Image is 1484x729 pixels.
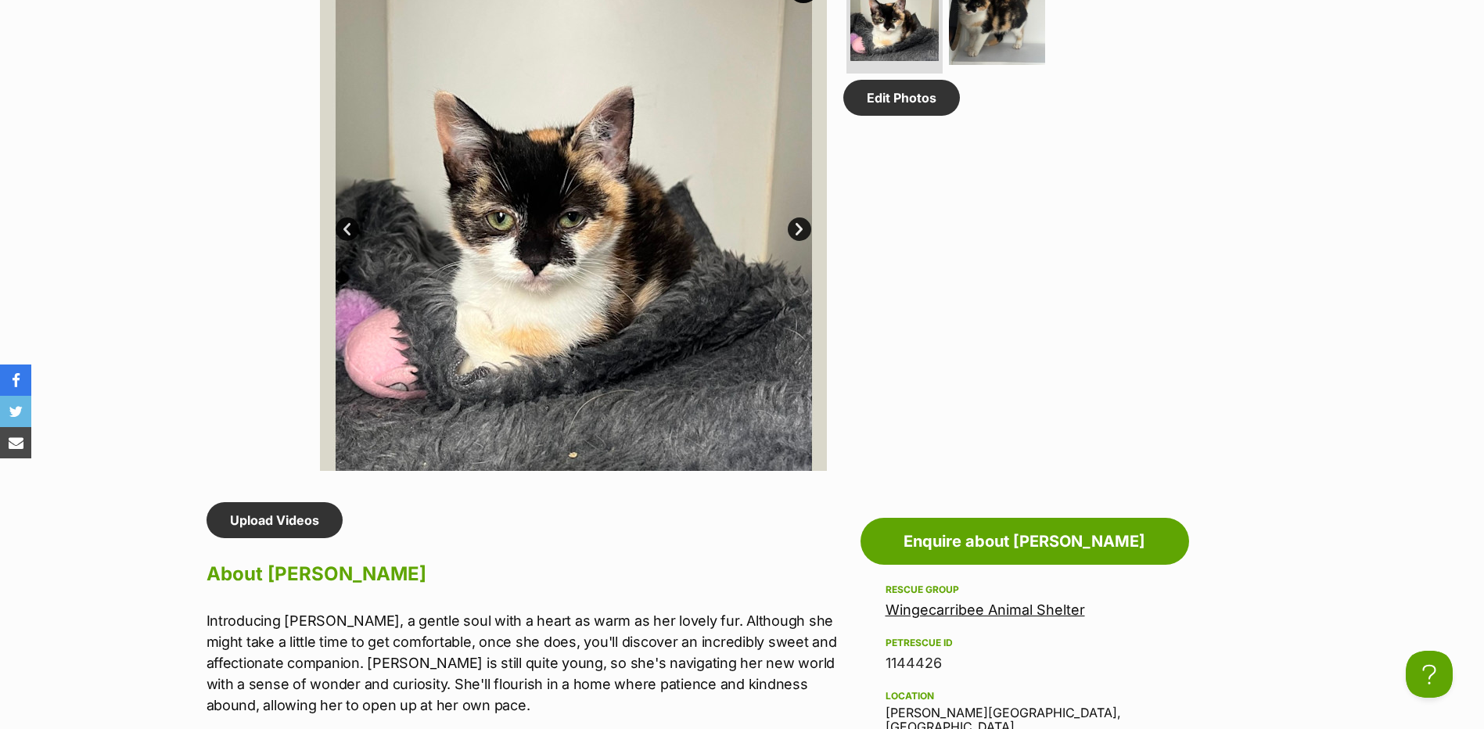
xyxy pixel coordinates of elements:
a: Upload Videos [207,502,343,538]
iframe: Help Scout Beacon - Open [1406,651,1453,698]
a: Wingecarribee Animal Shelter [886,602,1085,618]
a: Next [788,217,811,241]
p: Introducing [PERSON_NAME], a gentle soul with a heart as warm as her lovely fur. Although she mig... [207,610,853,716]
a: Edit Photos [843,80,960,116]
div: PetRescue ID [886,637,1164,649]
div: Location [886,690,1164,702]
a: Prev [336,217,359,241]
div: 1144426 [886,652,1164,674]
a: Enquire about [PERSON_NAME] [861,518,1189,565]
div: Rescue group [886,584,1164,596]
h2: About [PERSON_NAME] [207,557,853,591]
